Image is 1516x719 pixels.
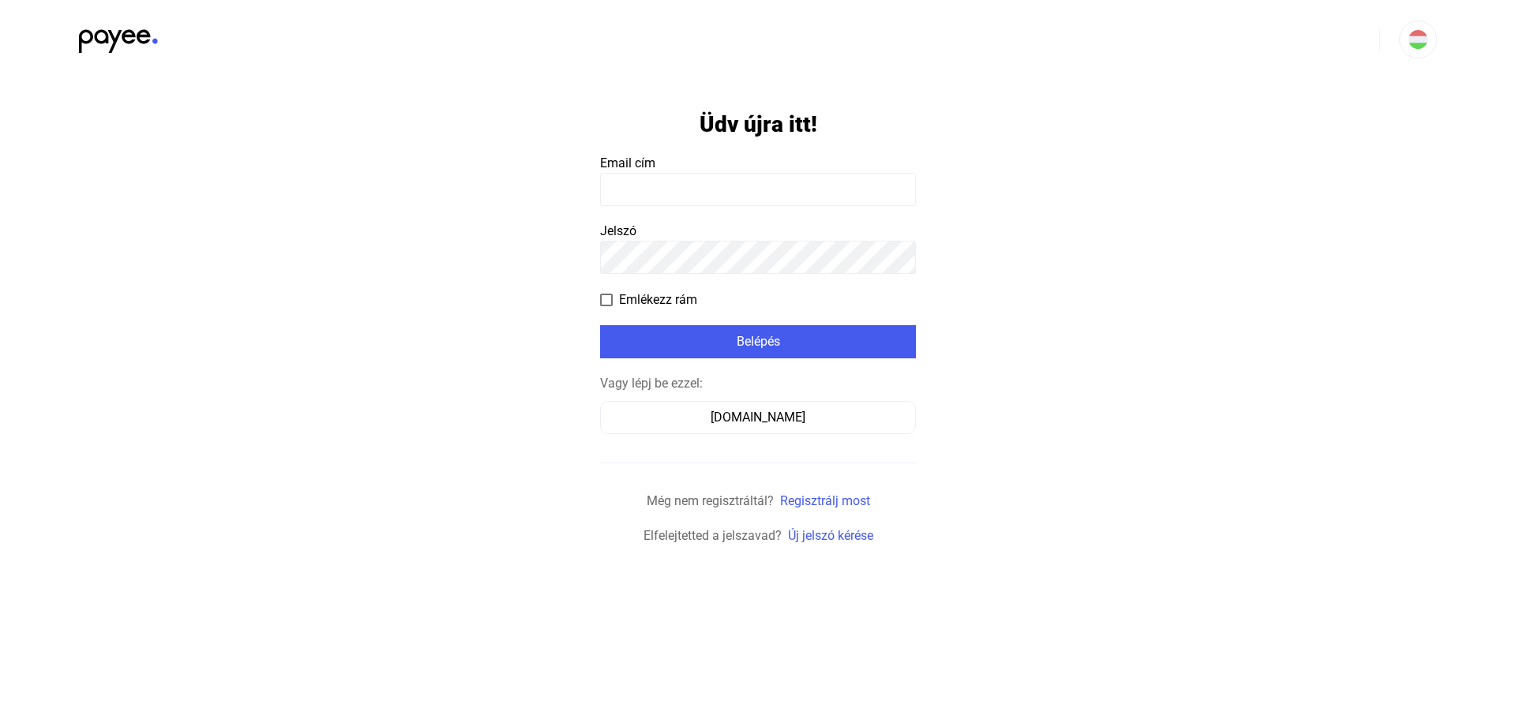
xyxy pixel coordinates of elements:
a: Regisztrálj most [780,493,870,508]
div: Belépés [605,332,911,351]
button: Belépés [600,325,916,358]
button: HU [1399,21,1437,58]
span: Jelszó [600,223,636,238]
span: Emlékezz rám [619,290,697,309]
div: [DOMAIN_NAME] [606,408,910,427]
h1: Üdv újra itt! [700,110,817,138]
a: Új jelszó kérése [788,528,873,543]
a: [DOMAIN_NAME] [600,410,916,425]
img: black-payee-blue-dot.svg [79,21,158,53]
span: Még nem regisztráltál? [647,493,774,508]
div: Vagy lépj be ezzel: [600,374,916,393]
span: Email cím [600,155,655,170]
img: HU [1409,30,1428,49]
button: [DOMAIN_NAME] [600,401,916,434]
span: Elfelejtetted a jelszavad? [644,528,782,543]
